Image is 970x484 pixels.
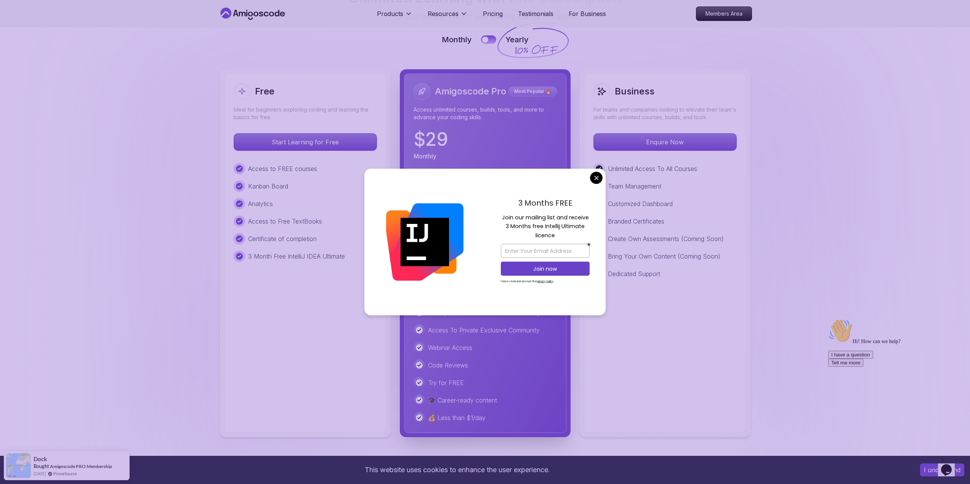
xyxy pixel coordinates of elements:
button: Tell me more [3,43,38,51]
p: Monthly [414,152,436,161]
p: Certificate of completion [248,234,317,243]
p: Dedicated Support [608,269,660,278]
p: Access unlimited courses, builds, tools, and more to advance your coding skills. [414,106,557,121]
button: Products [377,9,412,24]
div: 👋Hi! How can we help?I have a questionTell me more [3,3,140,51]
p: Bring Your Own Content (Coming Soon) [608,252,720,261]
p: Members Area [696,7,752,21]
p: Unlimited Access To All Courses [608,164,697,173]
a: Testimonials [518,9,553,18]
p: 💰 Less than $1/day [428,413,486,422]
p: 🎓 Career-ready content [428,396,497,405]
p: Analytics [248,199,273,208]
iframe: chat widget [825,316,962,450]
p: Products [377,9,403,18]
a: Pricing [483,9,503,18]
p: Access To Private Exclusive Community [428,326,540,335]
p: Webinar Access [428,343,472,352]
span: Bought [34,463,49,469]
a: Enquire Now [593,138,737,146]
p: Try for FREE [428,378,464,387]
iframe: chat widget [938,454,962,476]
h2: Amigoscode Pro [435,85,506,97]
p: Access to FREE courses [248,164,317,173]
p: $ 29 [414,130,448,149]
p: For teams and companies looking to elevate their team's skills with unlimited courses, builds, an... [593,106,737,121]
p: Customized Dashboard [608,199,673,208]
p: Code Reviews [428,361,468,370]
p: Branded Certificates [608,217,664,226]
div: This website uses cookies to enhance the user experience. [6,462,909,478]
span: Dock [34,456,47,462]
img: :wave: [3,3,27,27]
p: Kanban Board [248,182,288,191]
h2: Business [615,85,654,97]
span: [DATE] [34,470,46,477]
button: Enquire Now [593,133,737,151]
p: Resources [428,9,459,18]
p: 3 Month Free IntelliJ IDEA Ultimate [248,252,345,261]
a: Start Learning for Free [234,138,377,146]
button: I have a question [3,35,48,43]
p: Team Management [608,182,661,191]
button: Resources [428,9,468,24]
p: Create Own Assessments (Coming Soon) [608,234,724,243]
a: For Business [569,9,606,18]
a: ProveSource [53,470,77,477]
h2: Free [255,85,274,97]
p: Start Learning for Free [234,134,377,150]
button: Accept cookies [920,463,964,476]
p: Access to Free TextBooks [248,217,322,226]
a: Members Area [696,6,752,21]
p: Most Popular 🔥 [510,88,556,95]
span: Hi! How can we help? [3,23,75,29]
p: Enquire Now [594,134,736,150]
img: provesource social proof notification image [6,453,31,478]
p: Ideal for beginners exploring coding and learning the basics for free. [234,106,377,121]
a: Amigoscode PRO Membership [50,463,112,469]
p: Monthly [442,34,472,45]
button: Start Learning for Free [234,133,377,151]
